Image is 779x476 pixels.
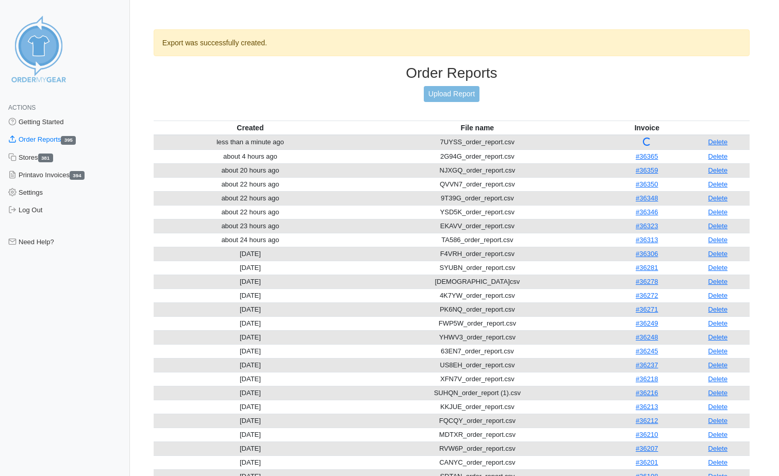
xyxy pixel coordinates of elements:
[347,149,608,163] td: 2G94G_order_report.csv
[347,330,608,344] td: YHWV3_order_report.csv
[154,302,347,316] td: [DATE]
[347,288,608,302] td: 4K7YW_order_report.csv
[154,247,347,261] td: [DATE]
[154,441,347,455] td: [DATE]
[708,278,728,285] a: Delete
[636,166,658,174] a: #36359
[347,163,608,177] td: NJXGQ_order_report.csv
[347,219,608,233] td: EKAVV_order_report.csv
[347,316,608,330] td: FWP5W_order_report.csv
[708,222,728,230] a: Delete
[708,417,728,424] a: Delete
[347,247,608,261] td: F4VRH_order_report.csv
[636,292,658,299] a: #36272
[708,292,728,299] a: Delete
[154,261,347,275] td: [DATE]
[708,305,728,313] a: Delete
[708,138,728,146] a: Delete
[708,152,728,160] a: Delete
[708,194,728,202] a: Delete
[347,205,608,219] td: YSD5K_order_report.csv
[636,319,658,327] a: #36249
[636,445,658,452] a: #36207
[347,386,608,400] td: SUHQN_order_report (1).csv
[154,191,347,205] td: about 22 hours ago
[154,121,347,135] th: Created
[154,316,347,330] td: [DATE]
[154,288,347,302] td: [DATE]
[347,261,608,275] td: SYUBN_order_report.csv
[636,361,658,369] a: #36237
[636,403,658,411] a: #36213
[708,250,728,258] a: Delete
[636,458,658,466] a: #36201
[636,236,658,244] a: #36313
[347,441,608,455] td: RVW6P_order_report.csv
[154,135,347,150] td: less than a minute ago
[708,403,728,411] a: Delete
[61,136,76,145] span: 395
[347,455,608,469] td: CANYC_order_report.csv
[347,344,608,358] td: 63EN7_order_report.csv
[636,417,658,424] a: #36212
[636,250,658,258] a: #36306
[347,428,608,441] td: MDTXR_order_report.csv
[636,194,658,202] a: #36348
[154,344,347,358] td: [DATE]
[347,372,608,386] td: XFN7V_order_report.csv
[708,375,728,383] a: Delete
[154,414,347,428] td: [DATE]
[154,400,347,414] td: [DATE]
[636,333,658,341] a: #36248
[608,121,686,135] th: Invoice
[636,278,658,285] a: #36278
[347,121,608,135] th: File name
[708,333,728,341] a: Delete
[708,319,728,327] a: Delete
[154,163,347,177] td: about 20 hours ago
[708,361,728,369] a: Delete
[154,358,347,372] td: [DATE]
[708,180,728,188] a: Delete
[154,386,347,400] td: [DATE]
[154,219,347,233] td: about 23 hours ago
[154,149,347,163] td: about 4 hours ago
[636,264,658,271] a: #36281
[708,208,728,216] a: Delete
[708,236,728,244] a: Delete
[154,29,750,56] div: Export was successfully created.
[154,372,347,386] td: [DATE]
[154,233,347,247] td: about 24 hours ago
[8,104,36,111] span: Actions
[708,458,728,466] a: Delete
[347,414,608,428] td: FQCQY_order_report.csv
[424,86,479,102] a: Upload Report
[708,166,728,174] a: Delete
[347,233,608,247] td: TA586_order_report.csv
[636,389,658,397] a: #36216
[154,275,347,288] td: [DATE]
[636,222,658,230] a: #36323
[636,152,658,160] a: #36365
[708,264,728,271] a: Delete
[636,305,658,313] a: #36271
[347,302,608,316] td: PK6NQ_order_report.csv
[347,177,608,191] td: QVVN7_order_report.csv
[708,389,728,397] a: Delete
[708,347,728,355] a: Delete
[347,400,608,414] td: KKJUE_order_report.csv
[708,431,728,438] a: Delete
[708,445,728,452] a: Delete
[347,275,608,288] td: [DEMOGRAPHIC_DATA]csv
[636,347,658,355] a: #36245
[70,171,85,180] span: 394
[636,375,658,383] a: #36218
[347,191,608,205] td: 9T39G_order_report.csv
[154,455,347,469] td: [DATE]
[154,177,347,191] td: about 22 hours ago
[154,64,750,82] h3: Order Reports
[636,180,658,188] a: #36350
[347,135,608,150] td: 7UYSS_order_report.csv
[636,431,658,438] a: #36210
[154,428,347,441] td: [DATE]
